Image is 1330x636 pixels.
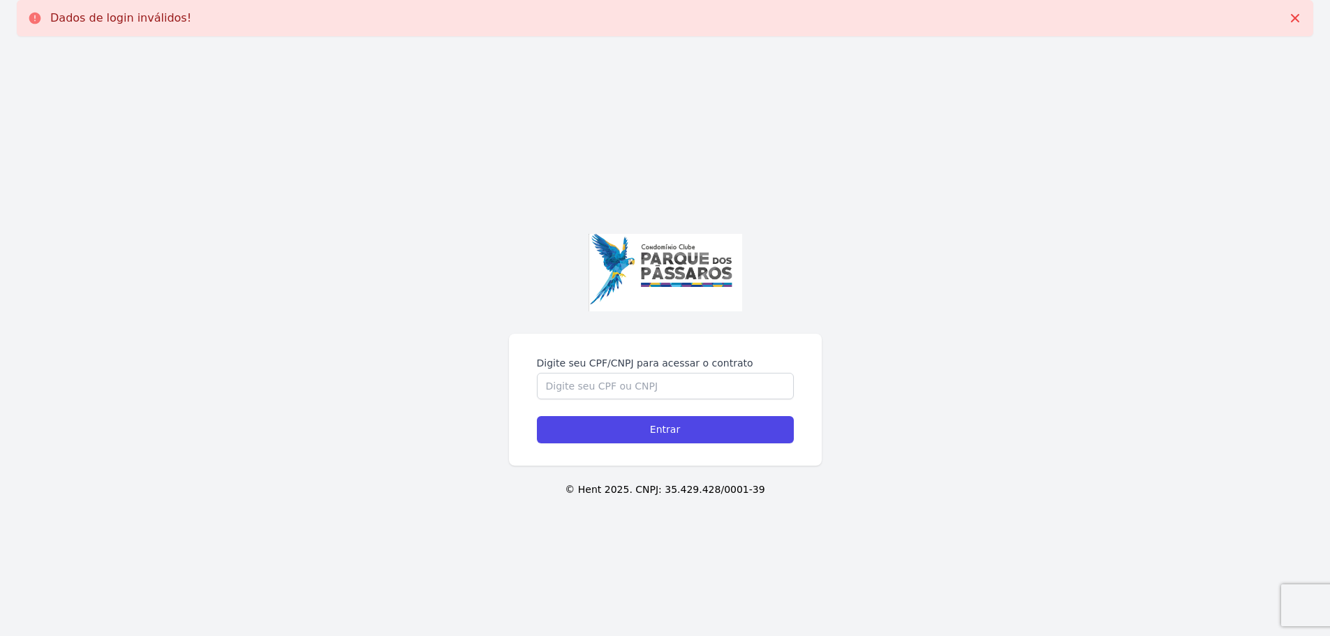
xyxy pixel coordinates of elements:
p: Dados de login inválidos! [50,11,191,25]
img: Captura%20de%20tela%202025-06-03%20144358.jpg [589,234,742,311]
label: Digite seu CPF/CNPJ para acessar o contrato [537,356,794,370]
input: Entrar [537,416,794,443]
input: Digite seu CPF ou CNPJ [537,373,794,399]
p: © Hent 2025. CNPJ: 35.429.428/0001-39 [22,482,1308,497]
